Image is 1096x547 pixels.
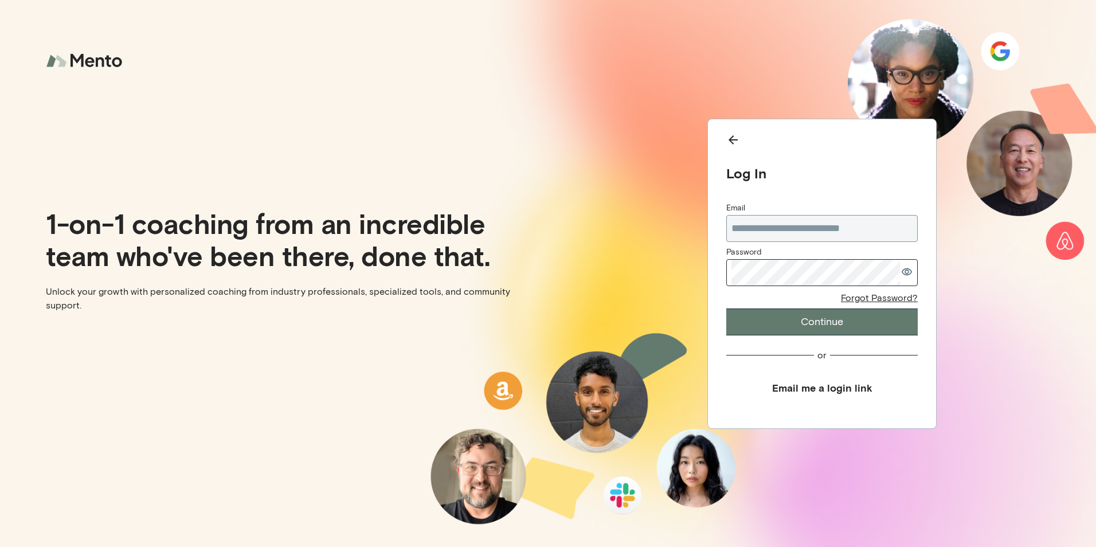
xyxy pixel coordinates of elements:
[817,349,827,361] div: or
[726,308,918,335] button: Continue
[726,165,918,182] div: Log In
[731,260,900,286] input: Password
[46,207,539,271] p: 1-on-1 coaching from an incredible team who've been there, done that.
[726,247,918,258] div: Password
[726,202,918,214] div: Email
[726,133,918,151] button: Back
[841,292,918,304] div: Forgot Password?
[46,285,539,312] p: Unlock your growth with personalized coaching from industry professionals, specialized tools, and...
[46,46,126,76] img: logo
[726,375,918,401] button: Email me a login link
